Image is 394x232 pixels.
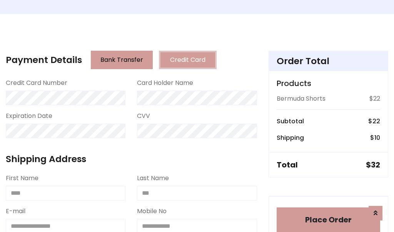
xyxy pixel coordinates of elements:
h6: $ [368,118,380,125]
span: 10 [374,133,380,142]
label: E-mail [6,207,25,216]
h5: Products [277,79,380,88]
span: 32 [371,159,380,170]
label: Card Holder Name [137,78,193,88]
h6: Subtotal [277,118,304,125]
label: Expiration Date [6,111,52,121]
p: Bermuda Shorts [277,94,326,103]
label: Last Name [137,174,169,183]
button: Bank Transfer [91,51,153,69]
h4: Payment Details [6,55,82,65]
h5: Total [277,160,298,169]
h4: Shipping Address [6,154,257,164]
button: Credit Card [159,51,217,69]
button: Place Order [277,207,380,232]
label: Mobile No [137,207,167,216]
h4: Order Total [277,56,380,66]
p: $22 [369,94,380,103]
label: CVV [137,111,150,121]
span: 22 [372,117,380,126]
label: Credit Card Number [6,78,67,88]
h6: $ [370,134,380,141]
h5: $ [366,160,380,169]
label: First Name [6,174,38,183]
h6: Shipping [277,134,304,141]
